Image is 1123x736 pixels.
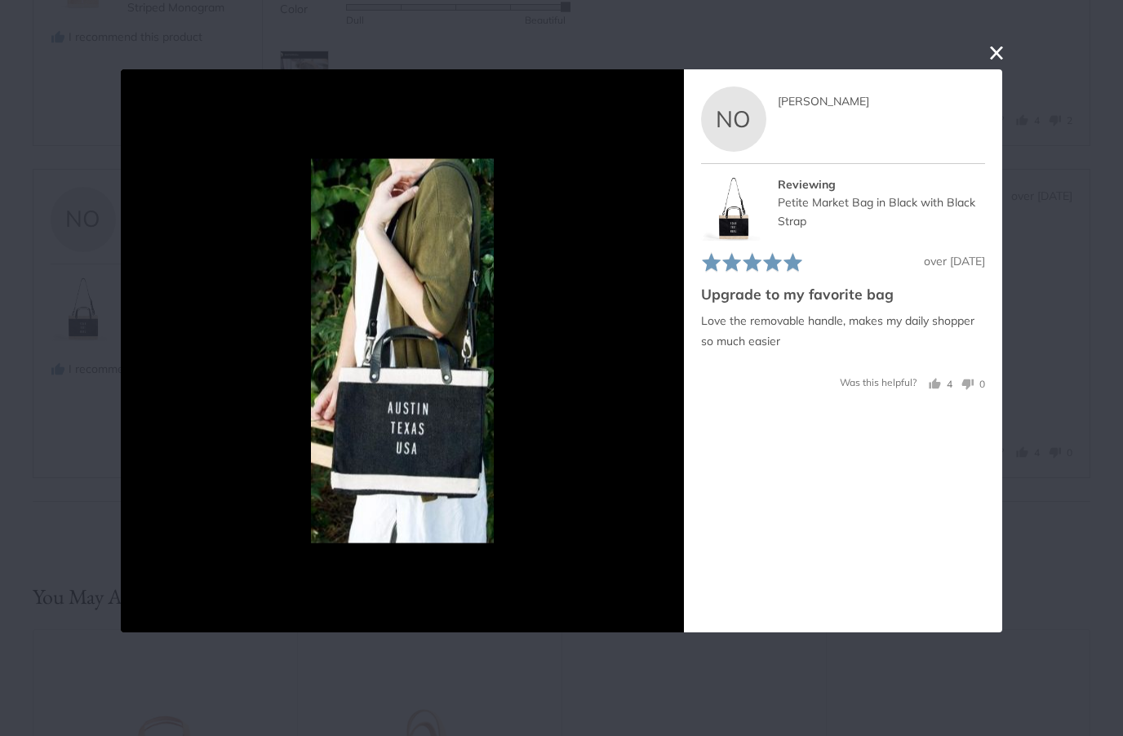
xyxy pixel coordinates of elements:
[924,254,985,268] span: over [DATE]
[987,43,1006,63] button: close this modal window
[311,159,494,543] img: Customer image
[701,175,766,241] img: Petite Market Bag in Black with Black Strap
[701,284,985,304] h2: Upgrade to my favorite bag
[701,311,985,352] p: Love the removable handle, makes my daily shopper so much easier
[929,376,952,392] button: Yes
[778,94,869,109] span: [PERSON_NAME]
[778,193,985,230] div: Petite Market Bag in Black with Black Strap
[701,86,766,152] div: NO
[955,376,985,392] button: No
[840,376,917,388] span: Was this helpful?
[778,175,985,193] div: Reviewing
